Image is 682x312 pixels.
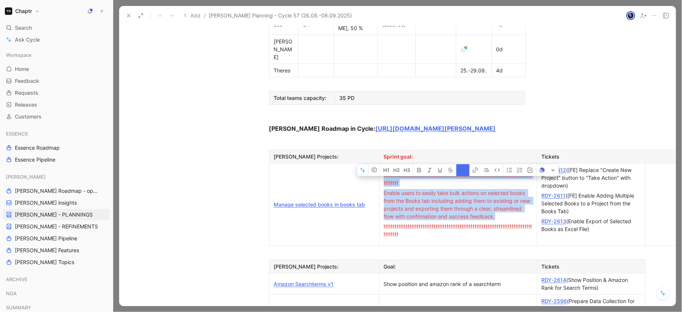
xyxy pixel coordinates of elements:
img: Chaptr [5,7,12,15]
div: [PERSON_NAME] [274,38,294,61]
span: [PERSON_NAME] insights [15,199,77,207]
div: Workspace [3,49,110,61]
span: Ask Cycle [15,35,40,44]
div: Theres [274,66,294,74]
a: Home [3,64,110,75]
strong: [PERSON_NAME] Roadmap in Cycle: [269,125,376,132]
a: [PERSON_NAME] insights [3,197,110,208]
a: Essence Roadmap [3,142,110,153]
span: Enable users to easily take bulk actions on selected books from the Books tab including adding th... [384,190,532,220]
span: [PERSON_NAME] Planning - Cycle 57 (26.08.-08.09.2025) [209,11,352,20]
a: [PERSON_NAME] Topics [3,257,110,268]
div: [PERSON_NAME][PERSON_NAME] Roadmap - open items[PERSON_NAME] insights[PERSON_NAME] - PLANNINGS[PE... [3,171,110,268]
span: ARCHIVE [6,276,27,283]
span: [PERSON_NAME] - PLANNINGS [15,211,93,218]
div: (Enable Export of Selected Books as Excel File) [542,217,641,233]
span: [PERSON_NAME] Roadmap - open items [15,187,101,195]
a: Essence Pipeline [3,154,110,165]
div: ARCHIVE [3,274,110,285]
button: A [456,165,469,176]
span: Home [15,65,29,73]
div: Show position and amazon rank of a searchterm [384,280,532,288]
span: Essence Roadmap [15,144,60,152]
div: 35 PD [340,94,521,102]
div: Tickets [542,153,641,160]
a: RDY-2614 [542,277,567,283]
a: Amazon Searchterms v1 [274,281,334,287]
a: [PERSON_NAME] Roadmap - open items [3,185,110,196]
div: Total teams capacity: [274,94,330,102]
span: Releases [15,101,37,108]
a: [PERSON_NAME] Pipeline [3,233,110,244]
a: RDY-2613 [542,218,567,224]
span: Requests [15,89,38,97]
div: [PERSON_NAME] Projects: [274,263,375,270]
div: ([FE] Replace "Create New Project" button to "Take Action" with dropdown) [542,166,641,189]
a: [PERSON_NAME] Features [3,245,110,256]
div: NOA [3,288,110,301]
span: Search [15,23,32,32]
div: Goal: [384,263,532,270]
button: Add [182,11,202,20]
a: Requests [3,87,110,98]
a: [URL][DOMAIN_NAME][PERSON_NAME] [376,125,496,132]
a: Manage selected books in books tab [274,201,365,208]
div: ESSENCE [3,128,110,139]
span: Essence Pipeline [15,156,55,163]
span: SUMMARY [6,304,31,311]
div: ARCHIVE [3,274,110,287]
span: [PERSON_NAME] Pipeline [15,235,77,242]
span: Customers [15,113,42,120]
div: ([FE] Enable Adding Multiple Selected Books to a Project from the Books Tab) [542,192,641,215]
h1: Chaptr [15,8,32,14]
div: 25.-29.08. [461,66,487,74]
img: avatar [627,12,634,19]
a: Ask Cycle [3,34,110,45]
span: [PERSON_NAME] - REFINEMENTS [15,223,98,230]
div: Search [3,22,110,33]
a: [PERSON_NAME] - PLANNINGS [3,209,110,220]
span: [PERSON_NAME] Topics [15,259,74,266]
span: !!!!!!!!!!!!!!!!!!!!!!!!!!!!!!!!!!!!!!!!!!!!!!!!!!!!!!!!!!!!!!!!!!!!!!!!!!!!!!!!!!!!!!!! [384,223,532,237]
span: 🍼 [461,45,469,53]
div: NOA [3,288,110,299]
a: RDY-2611 [542,192,566,199]
span: [PERSON_NAME] [6,173,46,181]
a: Feedback [3,75,110,87]
span: [PERSON_NAME] Features [15,247,79,254]
span: Sprint goal: [384,153,413,160]
span: NOA [6,290,17,297]
span: Feedback [15,77,39,85]
div: [PERSON_NAME] [3,171,110,182]
div: 4d [496,66,521,74]
a: RDY-2596 [542,298,567,304]
div: [PERSON_NAME] Projects: [274,153,375,160]
span: ESSENCE [6,130,28,137]
div: (Show Position & Amazon Rank for Search Terms) [542,276,641,292]
div: ESSENCEEssence RoadmapEssence Pipeline [3,128,110,165]
div: Tickets [542,263,641,270]
a: Releases [3,99,110,110]
a: [PERSON_NAME] - REFINEMENTS [3,221,110,232]
span: !!!!!!!!!!!!!!!!!!!!!!!!!!!!!!!!!!!!!!!!!!!!!!!!!!!!!!!!!!!!!!!!!!!!!!!!!!!!!!!!!!!!!!!! [384,172,532,186]
button: ChaptrChaptr [3,6,42,16]
span: / [204,11,206,20]
div: 0d [496,45,521,53]
span: Workspace [6,51,32,59]
a: Customers [3,111,110,122]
